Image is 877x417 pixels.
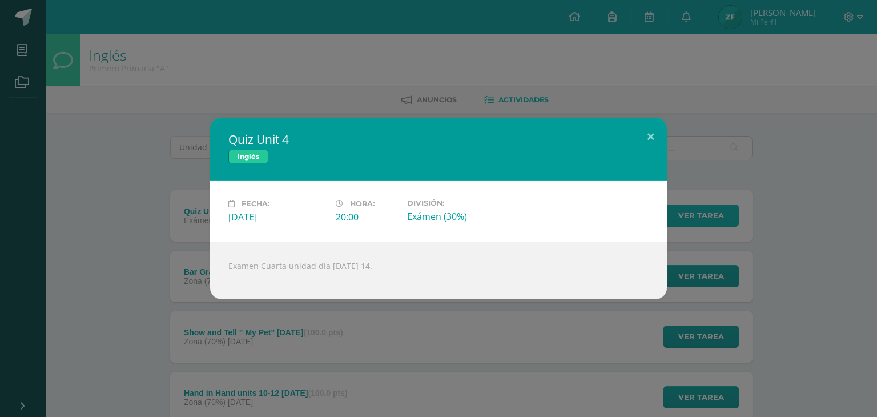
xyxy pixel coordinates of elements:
div: [DATE] [228,211,327,223]
div: Exámen (30%) [407,210,505,223]
span: Fecha: [242,199,269,208]
div: Examen Cuarta unidad día [DATE] 14. [210,242,667,299]
div: 20:00 [336,211,398,223]
h2: Quiz Unit 4 [228,131,649,147]
span: Hora: [350,199,375,208]
button: Close (Esc) [634,118,667,157]
span: Inglés [228,150,268,163]
label: División: [407,199,505,207]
